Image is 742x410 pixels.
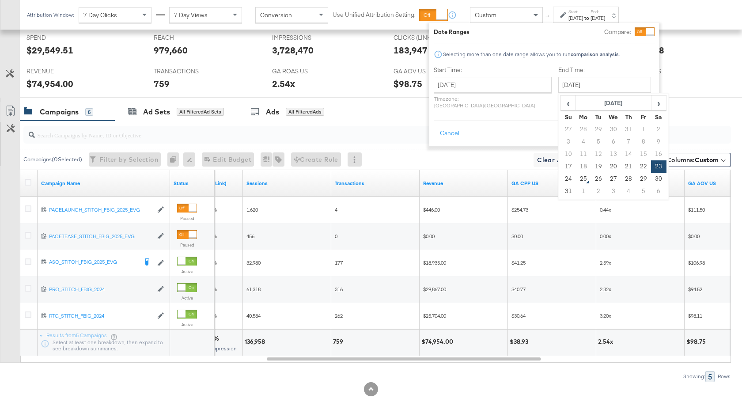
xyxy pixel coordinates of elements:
[423,286,446,292] span: $29,867.00
[511,259,526,266] span: $41.25
[636,148,651,160] td: 15
[154,34,220,42] span: REACH
[600,286,611,292] span: 2.32x
[636,160,651,173] td: 22
[717,373,731,380] div: Rows
[591,136,606,148] td: 5
[177,269,197,274] label: Active
[606,173,621,185] td: 27
[686,338,708,346] div: $98.75
[591,173,606,185] td: 26
[630,34,697,42] span: SESSIONS
[561,148,576,160] td: 10
[561,136,576,148] td: 3
[561,185,576,197] td: 31
[246,286,261,292] span: 61,318
[23,156,82,163] div: Campaigns ( 0 Selected)
[688,286,702,292] span: $94.52
[272,77,295,90] div: 2.54x
[606,111,621,123] th: We
[333,338,346,346] div: 759
[591,148,606,160] td: 12
[154,77,170,90] div: 759
[591,111,606,123] th: Tu
[600,312,611,319] span: 3.20x
[49,258,137,267] a: ASC_STITCH_FBIG_2025_EVG
[434,95,552,109] p: Timezone: [GEOGRAPHIC_DATA]/[GEOGRAPHIC_DATA]
[561,96,575,110] span: ‹
[272,34,338,42] span: IMPRESSIONS
[49,206,153,213] div: PACELAUNCH_STITCH_FBIG_2025_EVG
[335,180,416,187] a: Transactions - The total number of transactions
[335,206,337,213] span: 4
[177,295,197,301] label: Active
[606,160,621,173] td: 20
[591,15,605,22] div: [DATE]
[636,173,651,185] td: 29
[423,233,435,239] span: $0.00
[652,96,666,110] span: ›
[688,259,705,266] span: $106.98
[636,123,651,136] td: 1
[651,123,666,136] td: 2
[511,206,528,213] span: $254.73
[621,111,636,123] th: Th
[571,51,619,57] strong: comparison analysis
[246,312,261,319] span: 40,584
[510,338,531,346] div: $38.93
[621,123,636,136] td: 31
[83,11,117,19] span: 7 Day Clicks
[606,123,621,136] td: 30
[177,216,197,221] label: Paused
[561,173,576,185] td: 24
[394,44,428,57] div: 183,947
[544,15,552,18] span: ↑
[568,9,583,15] label: Start:
[576,160,591,173] td: 18
[177,108,224,116] div: All Filtered Ad Sets
[630,67,697,76] span: GA CPS US
[598,338,616,346] div: 2.54x
[688,312,702,319] span: $98.11
[606,185,621,197] td: 3
[600,206,611,213] span: 0.44x
[49,312,153,319] div: RTG_STITCH_FBIG_2024
[636,185,651,197] td: 5
[154,44,188,57] div: 979,660
[272,44,314,57] div: 3,728,470
[475,11,496,19] span: Custom
[246,233,254,239] span: 456
[49,206,153,214] a: PACELAUNCH_STITCH_FBIG_2025_EVG
[576,173,591,185] td: 25
[576,111,591,123] th: Mo
[49,286,153,293] div: PRO_STITCH_FBIG_2024
[651,148,666,160] td: 16
[434,125,466,141] button: Cancel
[576,136,591,148] td: 4
[333,11,416,19] label: Use Unified Attribution Setting:
[434,28,469,36] div: Date Ranges
[26,34,93,42] span: SPEND
[561,160,576,173] td: 17
[651,160,666,173] td: 23
[688,233,700,239] span: $0.00
[591,160,606,173] td: 19
[591,185,606,197] td: 2
[49,312,153,320] a: RTG_STITCH_FBIG_2024
[576,148,591,160] td: 11
[537,155,588,166] span: Clear All Filters
[636,111,651,123] th: Fr
[394,77,422,90] div: $98.75
[26,44,73,57] div: $29,549.51
[41,180,167,187] a: Your campaign name.
[651,111,666,123] th: Sa
[245,338,268,346] div: 136,958
[272,67,338,76] span: GA ROAS US
[534,153,591,167] button: Clear All Filters
[558,66,655,74] label: End Time:
[443,51,620,57] div: Selecting more than one date range allows you to run .
[695,156,719,164] span: Custom
[154,67,220,76] span: TRANSACTIONS
[591,123,606,136] td: 29
[26,12,74,18] div: Attribution Window:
